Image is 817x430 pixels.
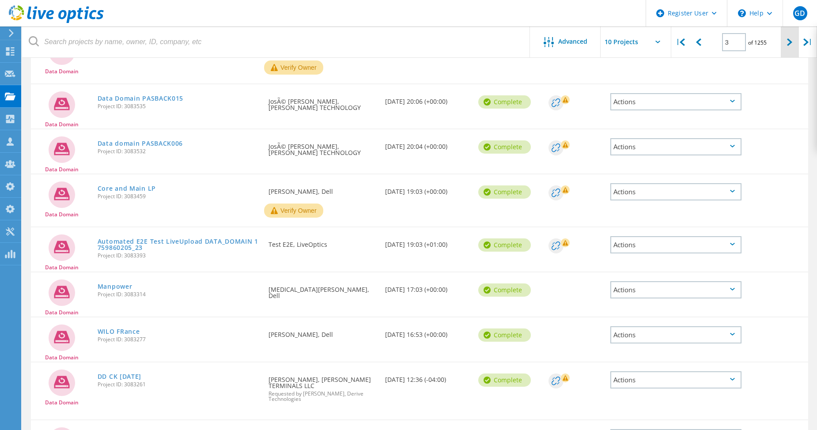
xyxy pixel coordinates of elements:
div: [DATE] 20:06 (+00:00) [381,84,474,113]
div: JosÃ© [PERSON_NAME], [PERSON_NAME] TECHNOLOGY [264,129,381,165]
div: Complete [478,283,531,297]
span: Data Domain [45,310,79,315]
span: Project ID: 3083314 [98,292,260,297]
a: Live Optics Dashboard [9,19,104,25]
div: [PERSON_NAME], Dell [264,174,381,204]
div: [DATE] 19:03 (+00:00) [381,174,474,204]
span: Data Domain [45,355,79,360]
svg: \n [738,9,746,17]
div: [PERSON_NAME], Dell [264,317,381,347]
span: Data Domain [45,122,79,127]
span: Project ID: 3083532 [98,149,260,154]
div: [DATE] 16:53 (+00:00) [381,317,474,347]
span: Project ID: 3083393 [98,253,260,258]
div: Complete [478,373,531,387]
div: Actions [610,281,741,298]
div: [MEDICAL_DATA][PERSON_NAME], Dell [264,272,381,308]
input: Search projects by name, owner, ID, company, etc [22,26,530,57]
a: WILO FRance [98,328,140,335]
span: Data Domain [45,400,79,405]
div: [DATE] 19:03 (+01:00) [381,227,474,256]
button: Verify Owner [264,204,323,218]
div: | [671,26,689,58]
div: [DATE] 17:03 (+00:00) [381,272,474,302]
span: Project ID: 3083277 [98,337,260,342]
div: Actions [610,93,741,110]
div: Actions [610,371,741,389]
button: Verify Owner [264,60,323,75]
div: Complete [478,140,531,154]
span: Advanced [558,38,587,45]
div: [DATE] 20:04 (+00:00) [381,129,474,158]
span: Project ID: 3083459 [98,194,260,199]
span: Data Domain [45,167,79,172]
div: Complete [478,185,531,199]
span: GD [794,10,805,17]
div: Actions [610,326,741,343]
div: Complete [478,238,531,252]
span: of 1255 [748,39,767,46]
div: Complete [478,95,531,109]
div: Actions [610,183,741,200]
span: Data Domain [45,69,79,74]
span: Data Domain [45,265,79,270]
span: Data Domain [45,212,79,217]
div: [PERSON_NAME], [PERSON_NAME] TERMINALS LLC [264,362,381,411]
div: | [799,26,817,58]
span: Project ID: 3083535 [98,104,260,109]
div: Complete [478,328,531,342]
span: Requested by [PERSON_NAME], Derive Technologies [269,391,376,402]
a: Manpower [98,283,132,290]
div: Test E2E, LiveOptics [264,227,381,256]
div: Actions [610,138,741,155]
a: Core and Main LP [98,185,156,192]
div: [DATE] 12:36 (-04:00) [381,362,474,392]
span: Project ID: 3083261 [98,382,260,387]
a: Data domain PASBACK006 [98,140,183,147]
a: Data Domain PASBACK015 [98,95,183,102]
a: Automated E2E Test LiveUpload DATA_DOMAIN 1759860205_23 [98,238,260,251]
a: DD CK [DATE] [98,373,141,380]
div: Actions [610,236,741,253]
div: JosÃ© [PERSON_NAME], [PERSON_NAME] TECHNOLOGY [264,84,381,120]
